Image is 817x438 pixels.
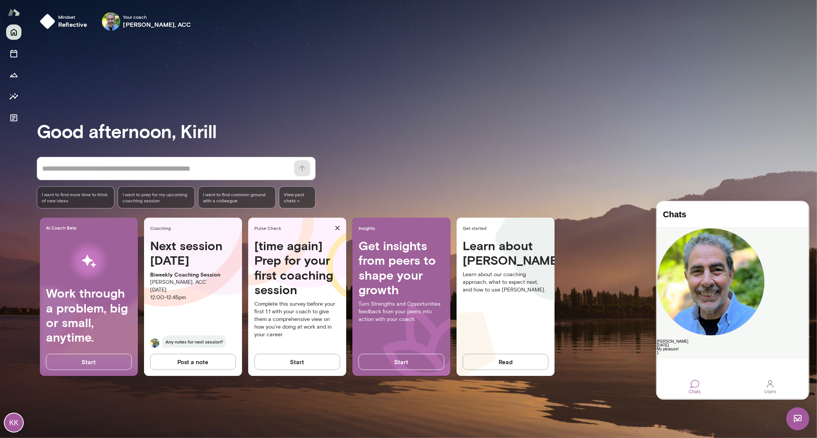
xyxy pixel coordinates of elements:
[6,46,21,61] button: Sessions
[109,178,118,187] div: Users
[150,294,236,301] p: 12:00 - 12:45pm
[6,8,145,18] h4: Chats
[37,120,817,142] h3: Good afternoon, Kirill
[37,186,115,208] div: I want to find more time to think of new ideas
[359,300,444,323] p: Turn Strengths and Opportunities feedback from your peers into action with your coach.
[32,187,44,192] div: Chats
[8,5,20,20] img: Mento
[6,67,21,83] button: Growth Plan
[150,278,236,286] p: [PERSON_NAME], ACC
[279,186,316,208] span: View past chats ->
[359,238,444,297] h4: Get insights from peers to shape your growth
[40,14,55,29] img: mindset
[6,89,21,104] button: Insights
[123,20,191,29] h6: [PERSON_NAME], ACC
[150,339,159,348] img: Charles
[55,237,123,286] img: AI Workflows
[254,300,340,339] p: Complete this survey before your first 1:1 with your coach to give them a comprehensive view on h...
[150,225,239,231] span: Coaching
[118,186,195,208] div: I want to prep for my upcoming coaching session
[58,20,87,29] h6: reflective
[46,286,132,345] h4: Work through a problem, big or small, anytime.
[97,9,196,34] div: Charles Silvestro, ACCYour coach[PERSON_NAME], ACC
[254,238,340,297] h4: [time again] Prep for your first coaching session
[33,178,43,187] div: Chats
[359,225,447,231] span: Insights
[108,187,120,192] div: Users
[150,286,236,294] p: [DATE]
[37,9,93,34] button: Mindsetreflective
[150,354,236,370] button: Post a note
[254,354,340,370] button: Start
[203,191,271,204] span: I want to find common ground with a colleague
[6,110,21,125] button: Documents
[359,354,444,370] button: Start
[463,225,552,231] span: Get started
[150,271,236,278] p: Biweekly Coaching Session
[46,354,132,370] button: Start
[123,191,190,204] span: I want to prep for my upcoming coaching session
[42,191,110,204] span: I want to find more time to think of new ideas
[150,238,236,268] h4: Next session [DATE]
[123,14,191,20] span: Your coach
[46,225,135,231] span: AI Coach Beta
[5,414,23,432] div: KK
[463,271,548,294] p: Learn about our coaching approach, what to expect next, and how to use [PERSON_NAME].
[162,335,226,348] span: Any notes for next session?
[254,225,332,231] span: Pulse Check
[463,354,548,370] button: Read
[6,24,21,40] button: Home
[58,14,87,20] span: Mindset
[463,238,548,268] h4: Learn about [PERSON_NAME]
[198,186,276,208] div: I want to find common ground with a colleague
[102,12,120,31] img: Charles Silvestro, ACC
